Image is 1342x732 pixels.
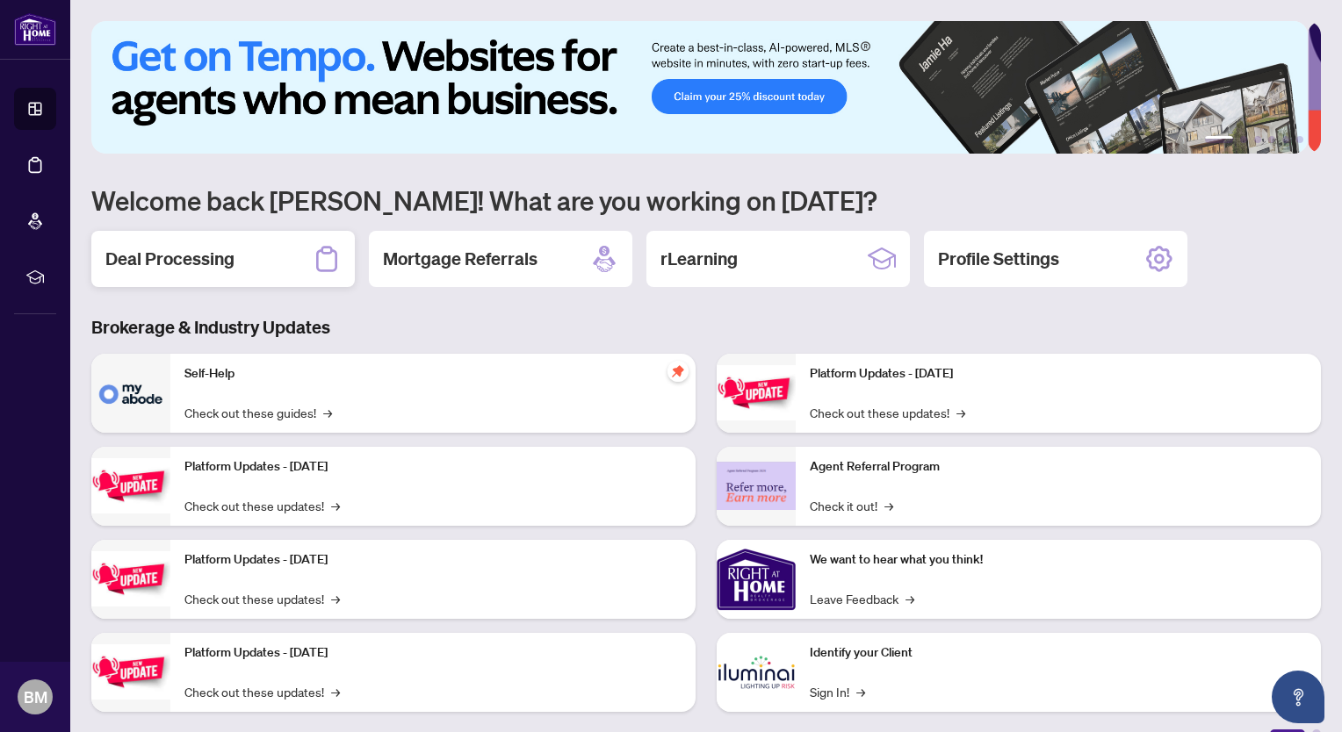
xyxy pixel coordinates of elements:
p: Agent Referral Program [810,457,1307,477]
img: Slide 0 [91,21,1308,154]
img: Platform Updates - September 16, 2025 [91,458,170,513]
p: Platform Updates - [DATE] [184,550,682,570]
a: Check out these updates!→ [810,403,965,422]
span: → [331,589,340,608]
span: → [905,589,914,608]
button: 6 [1296,136,1303,143]
a: Check it out!→ [810,496,893,515]
p: Platform Updates - [DATE] [184,457,682,477]
button: 3 [1254,136,1261,143]
span: → [331,496,340,515]
img: We want to hear what you think! [717,540,796,619]
img: Self-Help [91,354,170,433]
p: Identify your Client [810,643,1307,663]
p: We want to hear what you think! [810,550,1307,570]
span: pushpin [667,361,689,382]
button: Open asap [1272,671,1324,723]
a: Check out these guides!→ [184,403,332,422]
button: 2 [1240,136,1247,143]
button: 4 [1268,136,1275,143]
span: → [331,682,340,701]
img: logo [14,13,56,46]
img: Agent Referral Program [717,462,796,510]
a: Check out these updates!→ [184,589,340,608]
span: → [856,682,865,701]
img: Platform Updates - July 21, 2025 [91,551,170,606]
img: Platform Updates - July 8, 2025 [91,644,170,700]
a: Check out these updates!→ [184,496,340,515]
img: Identify your Client [717,633,796,712]
h3: Brokerage & Industry Updates [91,315,1321,340]
h2: Mortgage Referrals [383,247,538,271]
span: → [884,496,893,515]
p: Platform Updates - [DATE] [810,364,1307,384]
button: 5 [1282,136,1289,143]
p: Self-Help [184,364,682,384]
span: → [956,403,965,422]
a: Sign In!→ [810,682,865,701]
a: Check out these updates!→ [184,682,340,701]
span: → [323,403,332,422]
h1: Welcome back [PERSON_NAME]! What are you working on [DATE]? [91,183,1321,217]
h2: rLearning [660,247,738,271]
button: 1 [1205,136,1233,143]
p: Platform Updates - [DATE] [184,643,682,663]
a: Leave Feedback→ [810,589,914,608]
img: Platform Updates - June 23, 2025 [717,365,796,420]
span: BM [24,685,47,709]
h2: Deal Processing [105,247,234,271]
h2: Profile Settings [938,247,1059,271]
